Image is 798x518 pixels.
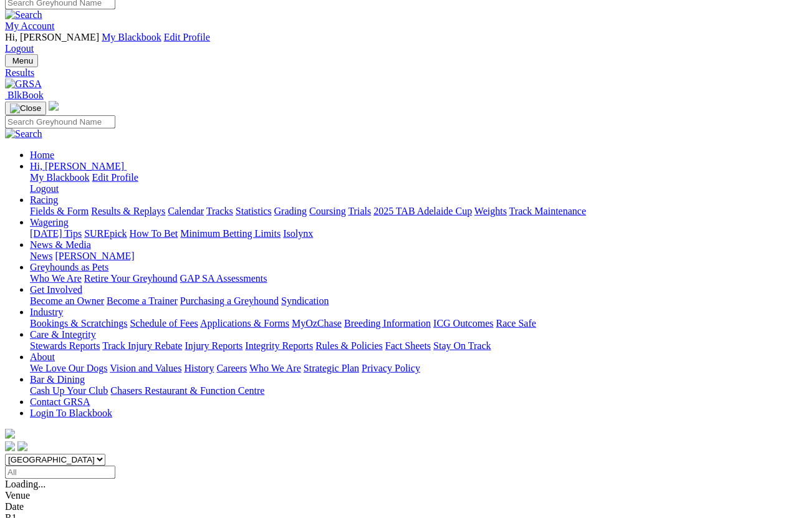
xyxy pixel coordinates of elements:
[5,501,793,512] div: Date
[30,273,793,284] div: Greyhounds as Pets
[315,340,383,351] a: Rules & Policies
[362,363,420,373] a: Privacy Policy
[5,115,115,128] input: Search
[206,206,233,216] a: Tracks
[5,441,15,451] img: facebook.svg
[236,206,272,216] a: Statistics
[30,150,54,160] a: Home
[5,43,34,54] a: Logout
[245,340,313,351] a: Integrity Reports
[168,206,204,216] a: Calendar
[5,128,42,140] img: Search
[30,385,108,396] a: Cash Up Your Club
[30,183,59,194] a: Logout
[30,284,82,295] a: Get Involved
[30,172,793,194] div: Hi, [PERSON_NAME]
[30,295,104,306] a: Become an Owner
[304,363,359,373] a: Strategic Plan
[30,228,793,239] div: Wagering
[5,479,46,489] span: Loading...
[180,273,267,284] a: GAP SA Assessments
[30,340,100,351] a: Stewards Reports
[5,102,46,115] button: Toggle navigation
[344,318,431,329] a: Breeding Information
[30,206,89,216] a: Fields & Form
[5,67,793,79] a: Results
[249,363,301,373] a: Who We Are
[164,32,210,42] a: Edit Profile
[281,295,329,306] a: Syndication
[30,396,90,407] a: Contact GRSA
[30,217,69,228] a: Wagering
[84,273,178,284] a: Retire Your Greyhound
[283,228,313,239] a: Isolynx
[5,21,55,31] a: My Account
[496,318,536,329] a: Race Safe
[30,228,82,239] a: [DATE] Tips
[348,206,371,216] a: Trials
[5,466,115,479] input: Select date
[30,194,58,205] a: Racing
[5,79,42,90] img: GRSA
[433,340,491,351] a: Stay On Track
[91,206,165,216] a: Results & Replays
[5,9,42,21] img: Search
[102,340,182,351] a: Track Injury Rebate
[110,363,181,373] a: Vision and Values
[30,318,127,329] a: Bookings & Scratchings
[30,363,107,373] a: We Love Our Dogs
[30,161,124,171] span: Hi, [PERSON_NAME]
[309,206,346,216] a: Coursing
[433,318,493,329] a: ICG Outcomes
[102,32,161,42] a: My Blackbook
[7,90,44,100] span: BlkBook
[292,318,342,329] a: MyOzChase
[30,172,90,183] a: My Blackbook
[385,340,431,351] a: Fact Sheets
[49,101,59,111] img: logo-grsa-white.png
[185,340,243,351] a: Injury Reports
[12,56,33,65] span: Menu
[30,251,52,261] a: News
[130,318,198,329] a: Schedule of Fees
[180,228,281,239] a: Minimum Betting Limits
[509,206,586,216] a: Track Maintenance
[30,161,127,171] a: Hi, [PERSON_NAME]
[5,32,793,54] div: My Account
[5,32,99,42] span: Hi, [PERSON_NAME]
[184,363,214,373] a: History
[30,340,793,352] div: Care & Integrity
[30,318,793,329] div: Industry
[5,54,38,67] button: Toggle navigation
[130,228,178,239] a: How To Bet
[5,90,44,100] a: BlkBook
[30,374,85,385] a: Bar & Dining
[30,363,793,374] div: About
[30,385,793,396] div: Bar & Dining
[17,441,27,451] img: twitter.svg
[30,295,793,307] div: Get Involved
[30,273,82,284] a: Who We Are
[30,307,63,317] a: Industry
[92,172,138,183] a: Edit Profile
[107,295,178,306] a: Become a Trainer
[30,352,55,362] a: About
[216,363,247,373] a: Careers
[373,206,472,216] a: 2025 TAB Adelaide Cup
[55,251,134,261] a: [PERSON_NAME]
[30,262,108,272] a: Greyhounds as Pets
[30,329,96,340] a: Care & Integrity
[200,318,289,329] a: Applications & Forms
[274,206,307,216] a: Grading
[180,295,279,306] a: Purchasing a Greyhound
[10,103,41,113] img: Close
[5,490,793,501] div: Venue
[30,239,91,250] a: News & Media
[30,251,793,262] div: News & Media
[474,206,507,216] a: Weights
[30,408,112,418] a: Login To Blackbook
[84,228,127,239] a: SUREpick
[30,206,793,217] div: Racing
[5,429,15,439] img: logo-grsa-white.png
